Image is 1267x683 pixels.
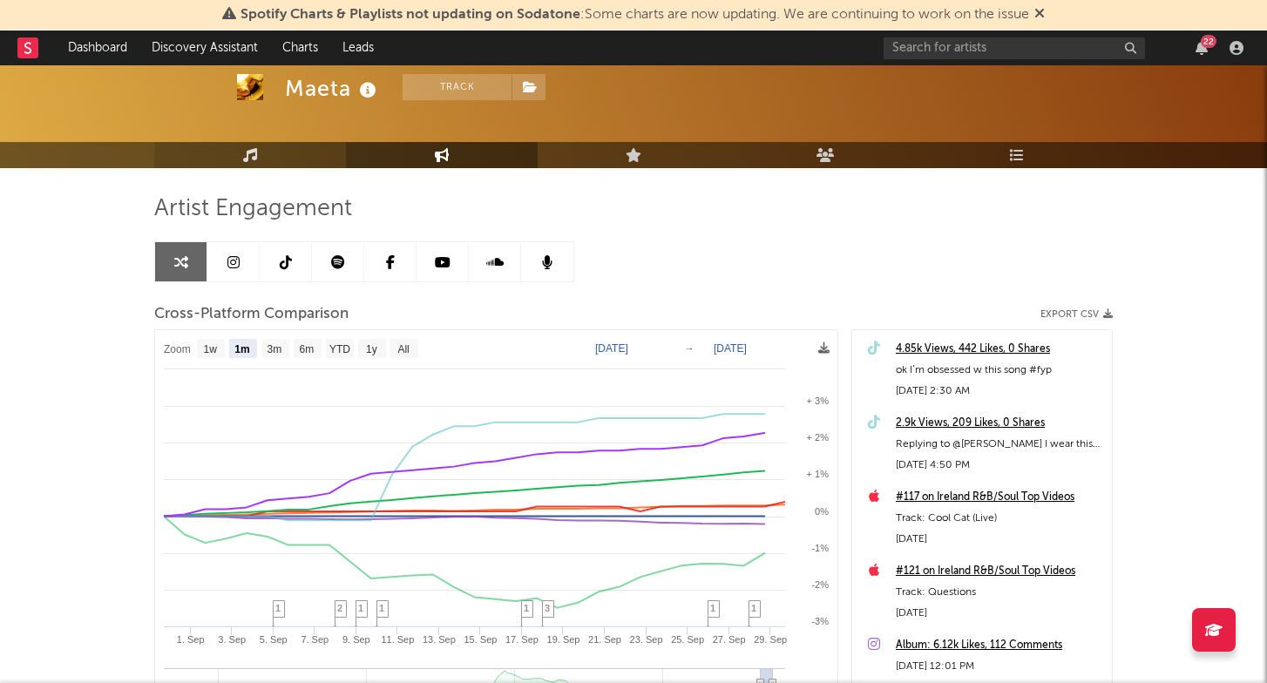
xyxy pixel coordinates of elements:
[811,579,829,590] text: -2%
[896,582,1103,603] div: Track: Questions
[751,603,756,613] span: 1
[154,304,349,325] span: Cross-Platform Comparison
[710,603,715,613] span: 1
[139,30,270,65] a: Discovery Assistant
[896,434,1103,455] div: Replying to @[PERSON_NAME] I wear this EVERY DAY @makeupforever @Fenty Beauty #liptutorial
[301,634,329,645] text: 7. Sep
[505,634,539,645] text: 17. Sep
[260,634,288,645] text: 5. Sep
[177,634,205,645] text: 1. Sep
[811,616,829,626] text: -3%
[896,529,1103,550] div: [DATE]
[241,8,1029,22] span: : Some charts are now updating. We are continuing to work on the issue
[342,634,370,645] text: 9. Sep
[1040,309,1113,320] button: Export CSV
[630,634,663,645] text: 23. Sep
[896,413,1103,434] a: 2.9k Views, 209 Likes, 0 Shares
[56,30,139,65] a: Dashboard
[270,30,330,65] a: Charts
[241,8,580,22] span: Spotify Charts & Playlists not updating on Sodatone
[807,432,830,443] text: + 2%
[1201,35,1216,48] div: 22
[397,343,409,355] text: All
[154,199,352,220] span: Artist Engagement
[204,343,218,355] text: 1w
[423,634,456,645] text: 13. Sep
[329,343,350,355] text: YTD
[807,469,830,479] text: + 1%
[815,506,829,517] text: 0%
[807,396,830,406] text: + 3%
[588,634,621,645] text: 21. Sep
[547,634,580,645] text: 19. Sep
[671,634,704,645] text: 25. Sep
[896,360,1103,381] div: ok I’m obsessed w this song #fyp
[714,342,747,355] text: [DATE]
[884,37,1145,59] input: Search for artists
[1034,8,1045,22] span: Dismiss
[366,343,377,355] text: 1y
[524,603,529,613] span: 1
[337,603,342,613] span: 2
[464,634,497,645] text: 15. Sep
[379,603,384,613] span: 1
[403,74,512,100] button: Track
[358,603,363,613] span: 1
[896,381,1103,402] div: [DATE] 2:30 AM
[275,603,281,613] span: 1
[545,603,550,613] span: 3
[896,603,1103,624] div: [DATE]
[713,634,746,645] text: 27. Sep
[684,342,694,355] text: →
[896,561,1103,582] a: #121 on Ireland R&B/Soul Top Videos
[896,339,1103,360] a: 4.85k Views, 442 Likes, 0 Shares
[164,343,191,355] text: Zoom
[811,543,829,553] text: -1%
[896,487,1103,508] a: #117 on Ireland R&B/Soul Top Videos
[330,30,386,65] a: Leads
[218,634,246,645] text: 3. Sep
[896,455,1103,476] div: [DATE] 4:50 PM
[285,74,381,103] div: Maeta
[896,635,1103,656] a: Album: 6.12k Likes, 112 Comments
[268,343,282,355] text: 3m
[300,343,315,355] text: 6m
[754,634,787,645] text: 29. Sep
[1196,41,1208,55] button: 22
[595,342,628,355] text: [DATE]
[381,634,414,645] text: 11. Sep
[896,508,1103,529] div: Track: Cool Cat (Live)
[234,343,249,355] text: 1m
[896,656,1103,677] div: [DATE] 12:01 PM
